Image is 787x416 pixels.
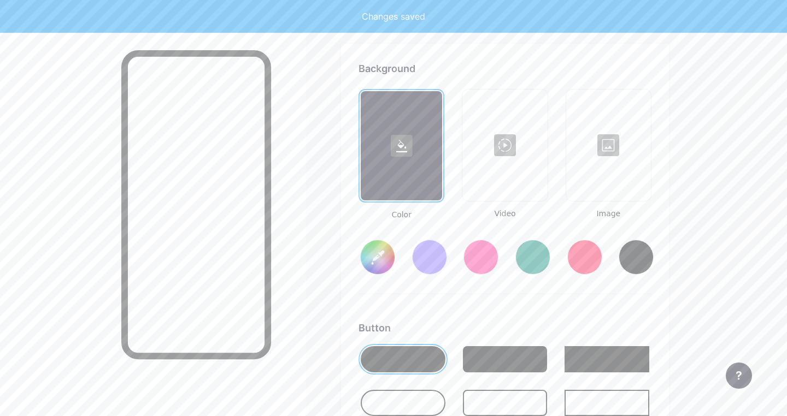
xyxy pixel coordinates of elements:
div: Button [359,320,651,335]
span: Video [462,208,548,219]
div: Background [359,61,651,76]
span: Color [359,209,444,221]
div: Changes saved [362,10,425,23]
span: Image [566,208,651,219]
